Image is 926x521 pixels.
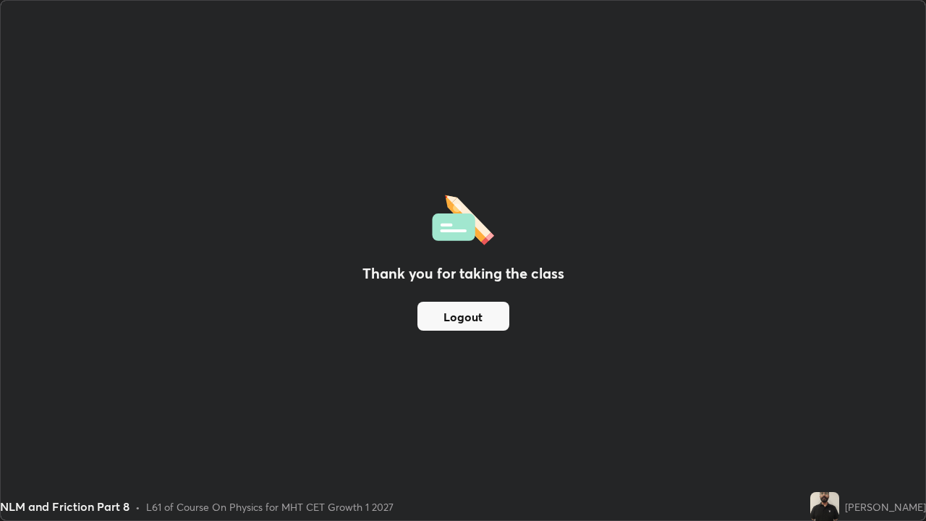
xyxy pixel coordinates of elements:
[135,499,140,514] div: •
[432,190,494,245] img: offlineFeedback.1438e8b3.svg
[845,499,926,514] div: [PERSON_NAME]
[362,263,564,284] h2: Thank you for taking the class
[146,499,394,514] div: L61 of Course On Physics for MHT CET Growth 1 2027
[417,302,509,331] button: Logout
[810,492,839,521] img: c21a7924776a486d90e20529bf12d3cf.jpg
